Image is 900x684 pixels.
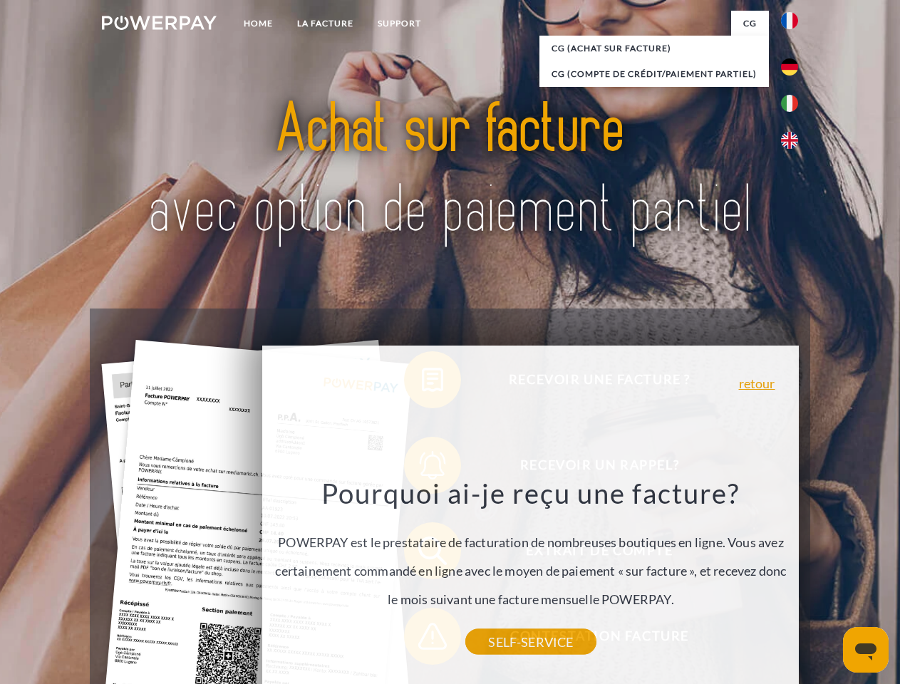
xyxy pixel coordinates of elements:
[739,377,775,390] a: retour
[781,58,798,76] img: de
[271,476,791,510] h3: Pourquoi ai-je reçu une facture?
[465,629,596,655] a: SELF-SERVICE
[366,11,433,36] a: Support
[781,95,798,112] img: it
[232,11,285,36] a: Home
[731,11,769,36] a: CG
[781,12,798,29] img: fr
[843,627,889,673] iframe: Bouton de lancement de la fenêtre de messagerie
[539,36,769,61] a: CG (achat sur facture)
[136,68,764,273] img: title-powerpay_fr.svg
[781,132,798,149] img: en
[271,476,791,642] div: POWERPAY est le prestataire de facturation de nombreuses boutiques en ligne. Vous avez certaineme...
[102,16,217,30] img: logo-powerpay-white.svg
[285,11,366,36] a: LA FACTURE
[539,61,769,87] a: CG (Compte de crédit/paiement partiel)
